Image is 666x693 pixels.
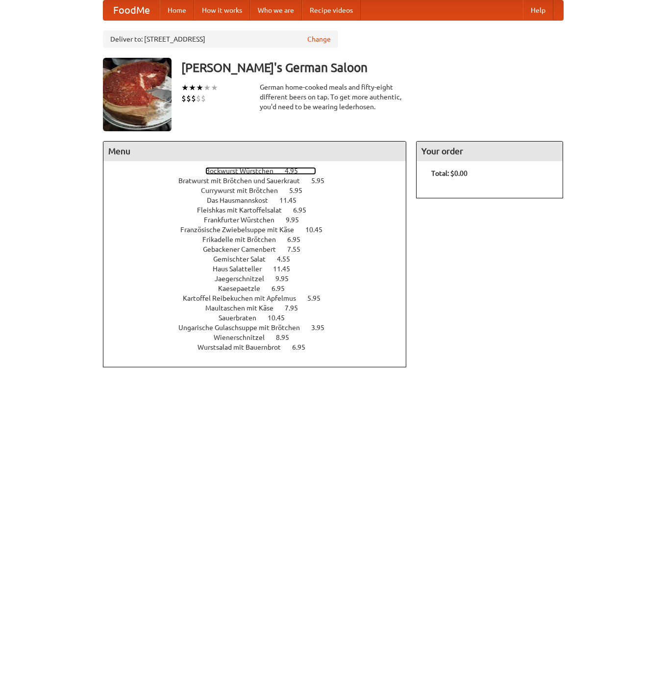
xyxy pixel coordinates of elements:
li: $ [201,93,206,104]
li: $ [186,93,191,104]
span: 3.95 [311,324,334,332]
li: ★ [181,82,189,93]
div: Deliver to: [STREET_ADDRESS] [103,30,338,48]
span: Bratwurst mit Brötchen und Sauerkraut [178,177,310,185]
a: Maultaschen mit Käse 7.95 [205,304,316,312]
a: Help [523,0,553,20]
li: ★ [211,82,218,93]
a: Jaegerschnitzel 9.95 [215,275,307,283]
b: Total: $0.00 [431,169,468,177]
span: 7.55 [287,245,310,253]
span: 11.45 [279,196,306,204]
span: Gebackener Camenbert [203,245,286,253]
span: Currywurst mit Brötchen [201,187,288,194]
span: Bockwurst Würstchen [205,167,283,175]
a: Sauerbraten 10.45 [219,314,303,322]
a: Change [307,34,331,44]
a: Recipe videos [302,0,361,20]
a: Wurstsalad mit Bauernbrot 6.95 [197,343,323,351]
a: Kartoffel Reibekuchen mit Apfelmus 5.95 [183,294,339,302]
a: Frankfurter Würstchen 9.95 [204,216,317,224]
span: 5.95 [307,294,330,302]
a: Who we are [250,0,302,20]
div: German home-cooked meals and fifty-eight different beers on tap. To get more authentic, you'd nee... [260,82,407,112]
span: Frankfurter Würstchen [204,216,284,224]
span: Kaesepaetzle [218,285,270,292]
span: 5.95 [289,187,312,194]
span: Gemischter Salat [213,255,275,263]
span: 6.95 [271,285,295,292]
span: Haus Salatteller [213,265,271,273]
a: Wienerschnitzel 8.95 [214,334,307,341]
a: Ungarische Gulaschsuppe mit Brötchen 3.95 [178,324,343,332]
a: Gemischter Salat 4.55 [213,255,308,263]
span: Französische Zwiebelsuppe mit Käse [180,226,304,234]
a: How it works [194,0,250,20]
li: $ [181,93,186,104]
a: Kaesepaetzle 6.95 [218,285,303,292]
a: Gebackener Camenbert 7.55 [203,245,319,253]
span: 11.45 [273,265,300,273]
span: 6.95 [293,206,316,214]
a: Das Hausmannskost 11.45 [207,196,315,204]
span: 4.95 [285,167,308,175]
h3: [PERSON_NAME]'s German Saloon [181,58,564,77]
span: Fleishkas mit Kartoffelsalat [197,206,292,214]
span: Kartoffel Reibekuchen mit Apfelmus [183,294,306,302]
h4: Menu [103,142,406,161]
a: FoodMe [103,0,160,20]
span: Jaegerschnitzel [215,275,274,283]
a: Bockwurst Würstchen 4.95 [205,167,316,175]
span: 6.95 [292,343,315,351]
span: 10.45 [305,226,332,234]
li: ★ [196,82,203,93]
a: Bratwurst mit Brötchen und Sauerkraut 5.95 [178,177,343,185]
img: angular.jpg [103,58,172,131]
a: Haus Salatteller 11.45 [213,265,308,273]
li: $ [191,93,196,104]
span: 5.95 [311,177,334,185]
span: Wienerschnitzel [214,334,274,341]
span: 8.95 [276,334,299,341]
span: Sauerbraten [219,314,266,322]
a: Home [160,0,194,20]
span: 6.95 [287,236,310,243]
span: 9.95 [286,216,309,224]
span: 7.95 [285,304,308,312]
li: ★ [189,82,196,93]
span: 10.45 [268,314,295,322]
li: $ [196,93,201,104]
a: Fleishkas mit Kartoffelsalat 6.95 [197,206,324,214]
a: Currywurst mit Brötchen 5.95 [201,187,321,194]
span: Maultaschen mit Käse [205,304,283,312]
h4: Your order [417,142,563,161]
span: Das Hausmannskost [207,196,278,204]
a: Frikadelle mit Brötchen 6.95 [202,236,319,243]
li: ★ [203,82,211,93]
span: Frikadelle mit Brötchen [202,236,286,243]
span: 9.95 [275,275,298,283]
span: Wurstsalad mit Bauernbrot [197,343,291,351]
span: Ungarische Gulaschsuppe mit Brötchen [178,324,310,332]
a: Französische Zwiebelsuppe mit Käse 10.45 [180,226,341,234]
span: 4.55 [277,255,300,263]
